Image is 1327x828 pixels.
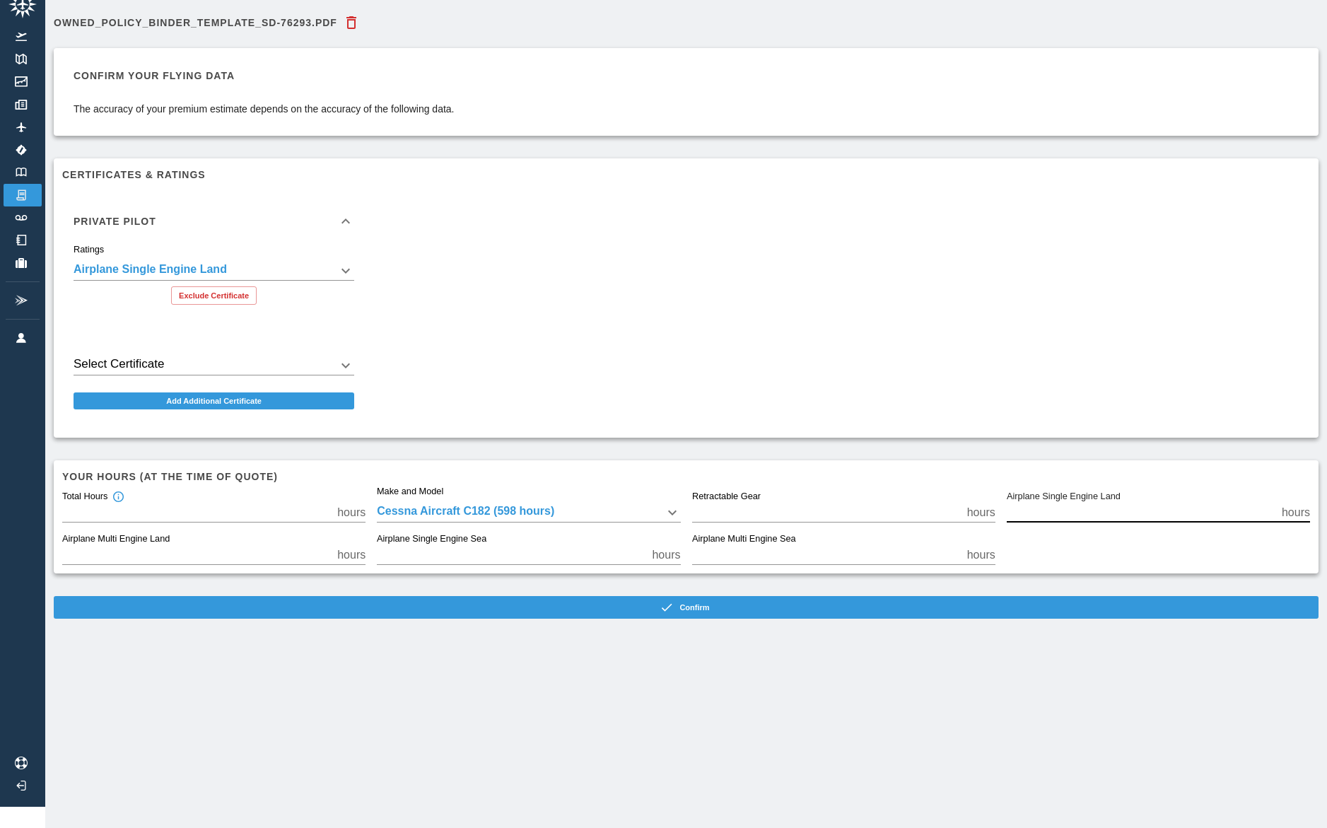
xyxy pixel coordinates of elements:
p: The accuracy of your premium estimate depends on the accuracy of the following data. [74,102,455,116]
p: hours [652,547,680,564]
label: Airplane Multi Engine Land [62,533,170,546]
label: Retractable Gear [692,491,761,503]
p: hours [967,504,995,521]
p: hours [337,504,366,521]
h6: Confirm your flying data [74,68,455,83]
button: Confirm [54,596,1319,619]
p: hours [967,547,995,564]
div: Private Pilot [62,199,366,244]
h6: Private Pilot [74,216,156,226]
label: Make and Model [377,485,443,498]
button: Add Additional Certificate [74,392,354,409]
div: Cessna Aircraft C182 (598 hours) [377,503,680,523]
h6: Your hours (at the time of quote) [62,469,1310,484]
svg: Total hours in fixed-wing aircraft [112,491,124,503]
label: Ratings [74,243,104,256]
div: Private Pilot [62,244,366,316]
p: hours [1282,504,1310,521]
div: Airplane Single Engine Land [74,261,354,281]
p: hours [337,547,366,564]
label: Airplane Multi Engine Sea [692,533,796,546]
button: Exclude Certificate [171,286,257,305]
h6: Owned_Policy_Binder_Template_SD-76293.pdf [54,18,337,28]
label: Airplane Single Engine Sea [377,533,486,546]
label: Airplane Single Engine Land [1007,491,1121,503]
div: Total Hours [62,491,124,503]
h6: Certificates & Ratings [62,167,1310,182]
